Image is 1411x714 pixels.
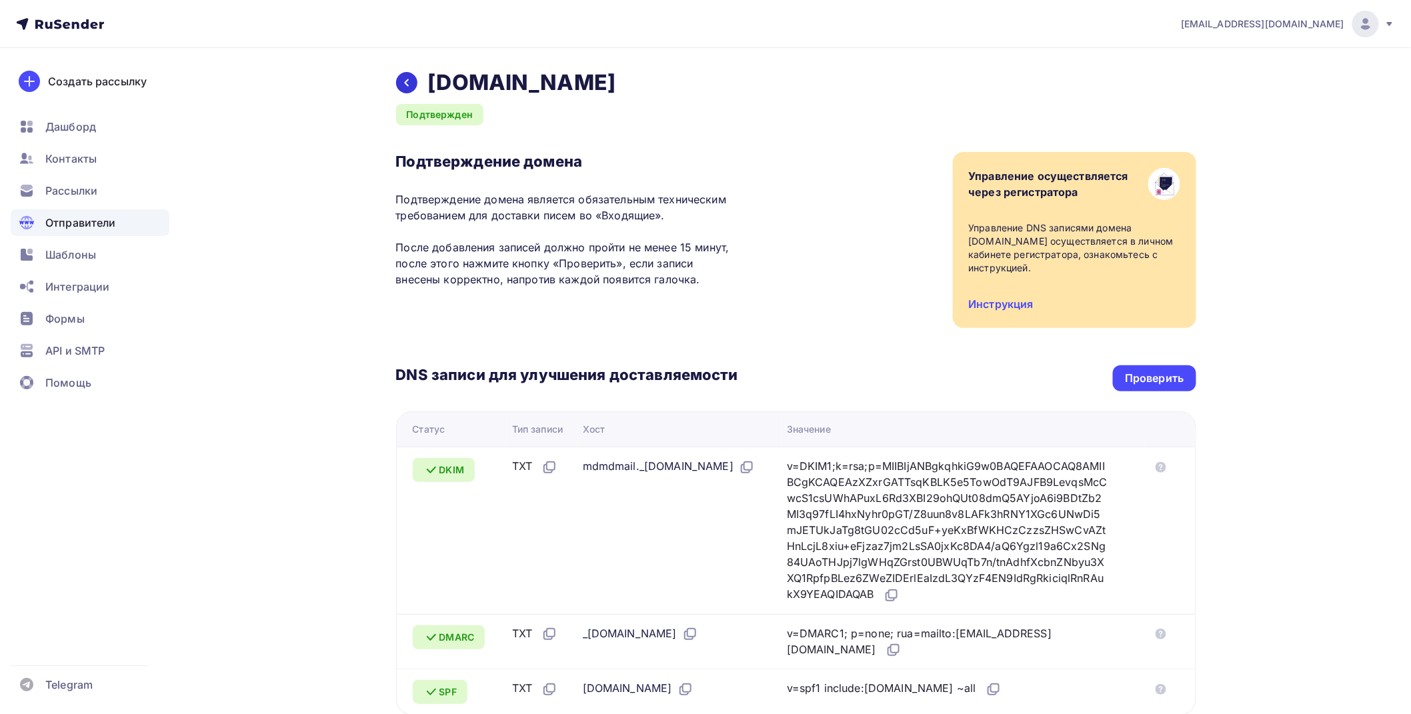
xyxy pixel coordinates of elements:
[396,365,738,387] h3: DNS записи для улучшения доставляемости
[969,168,1129,200] div: Управление осуществляется через регистратора
[1125,371,1184,386] div: Проверить
[787,680,1002,697] div: v=spf1 include:[DOMAIN_NAME] ~all
[45,215,116,231] span: Отправители
[413,423,445,436] div: Статус
[45,375,91,391] span: Помощь
[439,463,465,477] span: DKIM
[439,685,457,699] span: SPF
[583,458,755,475] div: mdmdmail._[DOMAIN_NAME]
[583,423,605,436] div: Хост
[787,458,1110,603] div: v=DKIM1;k=rsa;p=MIIBIjANBgkqhkiG9w0BAQEFAAOCAQ8AMIIBCgKCAQEAzXZxrGATTsqKBLK5e5TowOdT9AJFB9LevqsMc...
[11,145,169,172] a: Контакты
[11,305,169,332] a: Формы
[1181,17,1344,31] span: [EMAIL_ADDRESS][DOMAIN_NAME]
[45,343,105,359] span: API и SMTP
[48,73,147,89] div: Создать рассылку
[45,311,85,327] span: Формы
[396,191,738,287] p: Подтверждение домена является обязательным техническим требованием для доставки писем во «Входящи...
[428,69,616,96] h2: [DOMAIN_NAME]
[787,625,1110,659] div: v=DMARC1; p=none; rua=mailto:[EMAIL_ADDRESS][DOMAIN_NAME]
[11,113,169,140] a: Дашборд
[396,152,738,171] h3: Подтверждение домена
[583,680,693,697] div: [DOMAIN_NAME]
[11,241,169,268] a: Шаблоны
[11,209,169,236] a: Отправители
[512,625,557,643] div: TXT
[512,458,557,475] div: TXT
[396,104,484,125] div: Подтвержден
[512,423,563,436] div: Тип записи
[45,119,96,135] span: Дашборд
[787,423,831,436] div: Значение
[45,151,97,167] span: Контакты
[11,177,169,204] a: Рассылки
[1181,11,1395,37] a: [EMAIL_ADDRESS][DOMAIN_NAME]
[512,680,557,697] div: TXT
[969,221,1180,275] div: Управление DNS записями домена [DOMAIN_NAME] осуществляется в личном кабинете регистратора, ознак...
[969,297,1034,311] a: Инструкция
[583,625,698,643] div: _[DOMAIN_NAME]
[45,183,97,199] span: Рассылки
[45,279,109,295] span: Интеграции
[45,247,96,263] span: Шаблоны
[439,631,475,644] span: DMARC
[45,677,93,693] span: Telegram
